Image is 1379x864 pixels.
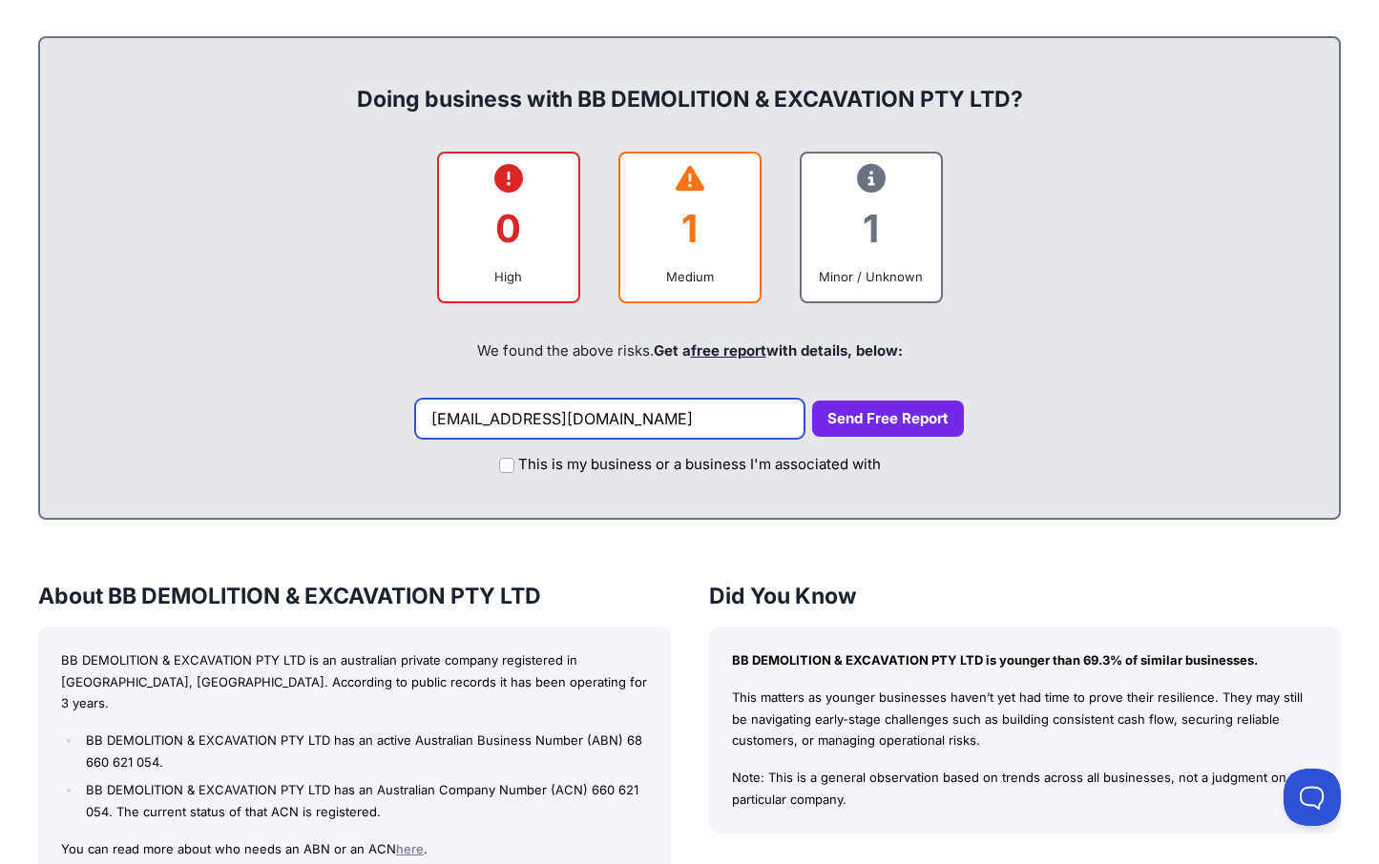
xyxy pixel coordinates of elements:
iframe: Toggle Customer Support [1284,769,1341,826]
label: This is my business or a business I'm associated with [518,454,881,476]
p: This matters as younger businesses haven’t yet had time to prove their resilience. They may still... [732,687,1319,751]
p: Note: This is a general observation based on trends across all businesses, not a judgment on this... [732,767,1319,811]
div: 1 [817,190,926,267]
div: We found the above risks. [59,319,1320,383]
p: BB DEMOLITION & EXCAVATION PTY LTD is younger than 69.3% of similar businesses. [732,649,1319,671]
button: Send Free Report [812,401,964,438]
h3: About BB DEMOLITION & EXCAVATION PTY LTD [38,581,671,611]
div: Medium [636,267,744,286]
div: Doing business with BB DEMOLITION & EXCAVATION PTY LTD? [59,53,1320,114]
div: Minor / Unknown [817,267,926,286]
a: free report [691,341,766,360]
li: BB DEMOLITION & EXCAVATION PTY LTD has an active Australian Business Number (ABN) 68 660 621 054. [81,730,647,773]
h3: Did You Know [709,581,1342,611]
li: BB DEMOLITION & EXCAVATION PTY LTD has an Australian Company Number (ACN) 660 621 054. The curren... [81,779,647,823]
div: 1 [636,190,744,267]
p: BB DEMOLITION & EXCAVATION PTY LTD is an australian private company registered in [GEOGRAPHIC_DAT... [61,649,648,714]
div: High [454,267,563,286]
input: Your email address [415,399,804,439]
p: You can read more about who needs an ABN or an ACN . [61,838,648,860]
div: 0 [454,190,563,267]
span: Get a with details, below: [654,341,903,360]
a: here [396,841,424,856]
